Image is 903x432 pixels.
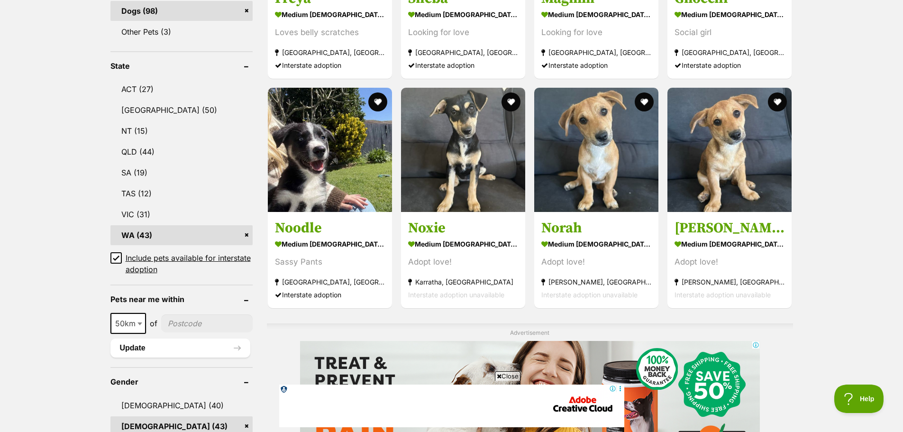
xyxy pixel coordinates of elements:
a: ACT (27) [110,79,253,99]
strong: Karratha, [GEOGRAPHIC_DATA] [408,276,518,288]
span: Close [495,371,520,381]
strong: medium [DEMOGRAPHIC_DATA] Dog [408,237,518,251]
strong: medium [DEMOGRAPHIC_DATA] Dog [541,8,651,21]
a: Norah medium [DEMOGRAPHIC_DATA] Dog Adopt love! [PERSON_NAME], [GEOGRAPHIC_DATA] Interstate adopt... [534,212,658,308]
div: Interstate adoption [275,288,385,301]
iframe: Advertisement [279,385,624,427]
header: State [110,62,253,70]
a: [GEOGRAPHIC_DATA] (50) [110,100,253,120]
span: Interstate adoption unavailable [541,291,638,299]
a: QLD (44) [110,142,253,162]
button: favourite [635,92,654,111]
button: favourite [768,92,787,111]
div: Sassy Pants [275,256,385,268]
strong: medium [DEMOGRAPHIC_DATA] Dog [275,8,385,21]
div: Adopt love! [541,256,651,268]
a: Include pets available for interstate adoption [110,252,253,275]
strong: [GEOGRAPHIC_DATA], [GEOGRAPHIC_DATA] [675,46,784,59]
a: VIC (31) [110,204,253,224]
header: Gender [110,377,253,386]
img: Noodle - Border Collie x Siberian Husky Dog [268,88,392,212]
iframe: Help Scout Beacon - Open [834,385,884,413]
h3: Noxie [408,219,518,237]
div: Loves belly scratches [275,26,385,39]
span: Interstate adoption unavailable [675,291,771,299]
strong: [GEOGRAPHIC_DATA], [GEOGRAPHIC_DATA] [275,276,385,288]
h3: Noodle [275,219,385,237]
a: SA (19) [110,163,253,183]
h3: [PERSON_NAME] [675,219,784,237]
div: Adopt love! [675,256,784,268]
a: Other Pets (3) [110,22,253,42]
button: favourite [502,92,520,111]
img: Norah - Mixed breed Dog [534,88,658,212]
strong: [PERSON_NAME], [GEOGRAPHIC_DATA] [541,276,651,288]
div: Interstate adoption [275,59,385,72]
strong: [GEOGRAPHIC_DATA], [GEOGRAPHIC_DATA] [275,46,385,59]
button: favourite [368,92,387,111]
input: postcode [161,314,253,332]
a: Dogs (98) [110,1,253,21]
button: Update [110,339,250,358]
strong: [GEOGRAPHIC_DATA], [GEOGRAPHIC_DATA] [408,46,518,59]
span: 50km [111,317,145,330]
div: Interstate adoption [408,59,518,72]
a: [PERSON_NAME] medium [DEMOGRAPHIC_DATA] Dog Adopt love! [PERSON_NAME], [GEOGRAPHIC_DATA] Intersta... [667,212,792,308]
strong: medium [DEMOGRAPHIC_DATA] Dog [541,237,651,251]
strong: [PERSON_NAME], [GEOGRAPHIC_DATA] [675,276,784,288]
div: Adopt love! [408,256,518,268]
a: [DEMOGRAPHIC_DATA] (40) [110,395,253,415]
strong: medium [DEMOGRAPHIC_DATA] Dog [675,8,784,21]
div: Looking for love [541,26,651,39]
img: Noella - Mixed breed Dog [667,88,792,212]
span: Interstate adoption unavailable [408,291,504,299]
span: Include pets available for interstate adoption [126,252,253,275]
a: NT (15) [110,121,253,141]
strong: [GEOGRAPHIC_DATA], [GEOGRAPHIC_DATA] [541,46,651,59]
div: Looking for love [408,26,518,39]
div: Interstate adoption [541,59,651,72]
div: Social girl [675,26,784,39]
span: of [150,318,157,329]
strong: medium [DEMOGRAPHIC_DATA] Dog [275,237,385,251]
a: WA (43) [110,225,253,245]
a: Noxie medium [DEMOGRAPHIC_DATA] Dog Adopt love! Karratha, [GEOGRAPHIC_DATA] Interstate adoption u... [401,212,525,308]
div: Interstate adoption [675,59,784,72]
strong: medium [DEMOGRAPHIC_DATA] Dog [408,8,518,21]
a: TAS (12) [110,184,253,203]
header: Pets near me within [110,295,253,303]
h3: Norah [541,219,651,237]
img: Noxie - Mixed breed Dog [401,88,525,212]
strong: medium [DEMOGRAPHIC_DATA] Dog [675,237,784,251]
span: 50km [110,313,146,334]
a: Noodle medium [DEMOGRAPHIC_DATA] Dog Sassy Pants [GEOGRAPHIC_DATA], [GEOGRAPHIC_DATA] Interstate ... [268,212,392,308]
